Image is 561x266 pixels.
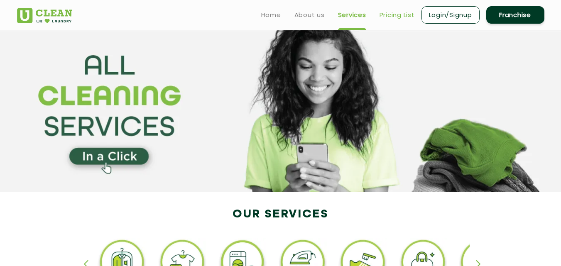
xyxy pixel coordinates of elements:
[486,6,544,24] a: Franchise
[261,10,281,20] a: Home
[421,6,480,24] a: Login/Signup
[380,10,415,20] a: Pricing List
[294,10,325,20] a: About us
[338,10,366,20] a: Services
[17,8,72,23] img: UClean Laundry and Dry Cleaning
